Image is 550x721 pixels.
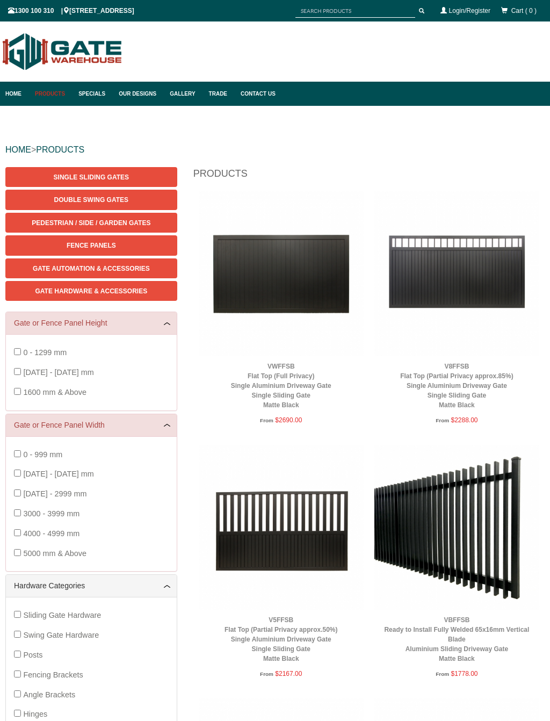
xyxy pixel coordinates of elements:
[5,281,177,301] a: Gate Hardware & Accessories
[231,363,331,409] a: VWFFSBFlat Top (Full Privacy)Single Aluminium Driveway GateSingle Sliding GateMatte Black
[5,258,177,278] a: Gate Automation & Accessories
[5,213,177,233] a: Pedestrian / Side / Garden Gates
[164,82,203,106] a: Gallery
[436,671,449,677] span: From
[23,710,47,718] span: Hinges
[436,417,449,423] span: From
[54,174,129,181] span: Single Sliding Gates
[23,631,99,639] span: Swing Gate Hardware
[5,145,31,154] a: HOME
[5,235,177,255] a: Fence Panels
[295,4,415,18] input: SEARCH PRODUCTS
[30,82,73,106] a: Products
[32,219,150,227] span: Pedestrian / Side / Garden Gates
[374,191,539,356] img: V8FFSB - Flat Top (Partial Privacy approx.85%) - Single Aluminium Driveway Gate - Single Sliding ...
[23,489,86,498] span: [DATE] - 2999 mm
[451,416,477,424] span: $2288.00
[204,82,235,106] a: Trade
[73,82,113,106] a: Specials
[14,580,169,592] a: Hardware Categories
[35,287,147,295] span: Gate Hardware & Accessories
[260,671,273,677] span: From
[23,348,67,357] span: 0 - 1299 mm
[23,388,86,396] span: 1600 mm & Above
[235,82,276,106] a: Contact Us
[260,417,273,423] span: From
[23,549,86,558] span: 5000 mm & Above
[5,167,177,187] a: Single Sliding Gates
[23,450,62,459] span: 0 - 999 mm
[5,190,177,210] a: Double Swing Gates
[54,196,128,204] span: Double Swing Gates
[113,82,164,106] a: Our Designs
[23,611,101,619] span: Sliding Gate Hardware
[400,363,513,409] a: V8FFSBFlat Top (Partial Privacy approx.85%)Single Aluminium Driveway GateSingle Sliding GateMatte...
[23,529,79,538] span: 4000 - 4999 mm
[36,145,84,154] a: PRODUCTS
[374,445,539,610] img: VBFFSB - Ready to Install Fully Welded 65x16mm Vertical Blade - Aluminium Sliding Driveway Gate -...
[5,82,30,106] a: Home
[199,191,364,356] img: VWFFSB - Flat Top (Full Privacy) - Single Aluminium Driveway Gate - Single Sliding Gate - Matte B...
[5,133,545,167] div: >
[193,167,545,186] h1: Products
[451,670,477,677] span: $1778.00
[23,690,75,699] span: Angle Brackets
[511,7,537,15] span: Cart ( 0 )
[449,7,490,15] a: Login/Register
[384,616,529,662] a: VBFFSBReady to Install Fully Welded 65x16mm Vertical BladeAluminium Sliding Driveway GateMatte Black
[23,651,42,659] span: Posts
[225,616,338,662] a: V5FFSBFlat Top (Partial Privacy approx.50%)Single Aluminium Driveway GateSingle Sliding GateMatte...
[23,368,93,377] span: [DATE] - [DATE] mm
[23,470,93,478] span: [DATE] - [DATE] mm
[8,7,134,15] span: 1300 100 310 | [STREET_ADDRESS]
[67,242,116,249] span: Fence Panels
[23,670,83,679] span: Fencing Brackets
[275,670,302,677] span: $2167.00
[33,265,150,272] span: Gate Automation & Accessories
[14,318,169,329] a: Gate or Fence Panel Height
[275,416,302,424] span: $2690.00
[199,445,364,610] img: V5FFSB - Flat Top (Partial Privacy approx.50%) - Single Aluminium Driveway Gate - Single Sliding ...
[23,509,79,518] span: 3000 - 3999 mm
[14,420,169,431] a: Gate or Fence Panel Width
